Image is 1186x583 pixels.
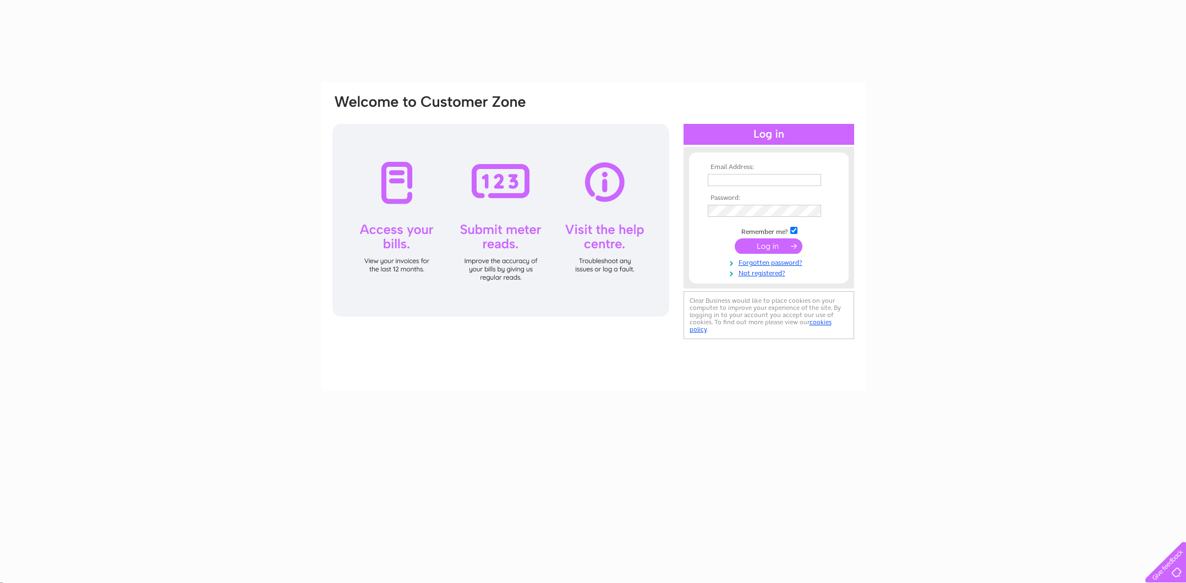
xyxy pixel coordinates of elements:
[735,238,802,254] input: Submit
[708,257,833,267] a: Forgotten password?
[705,225,833,236] td: Remember me?
[690,318,832,333] a: cookies policy
[705,194,833,202] th: Password:
[684,291,854,339] div: Clear Business would like to place cookies on your computer to improve your experience of the sit...
[708,267,833,277] a: Not registered?
[705,164,833,171] th: Email Address:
